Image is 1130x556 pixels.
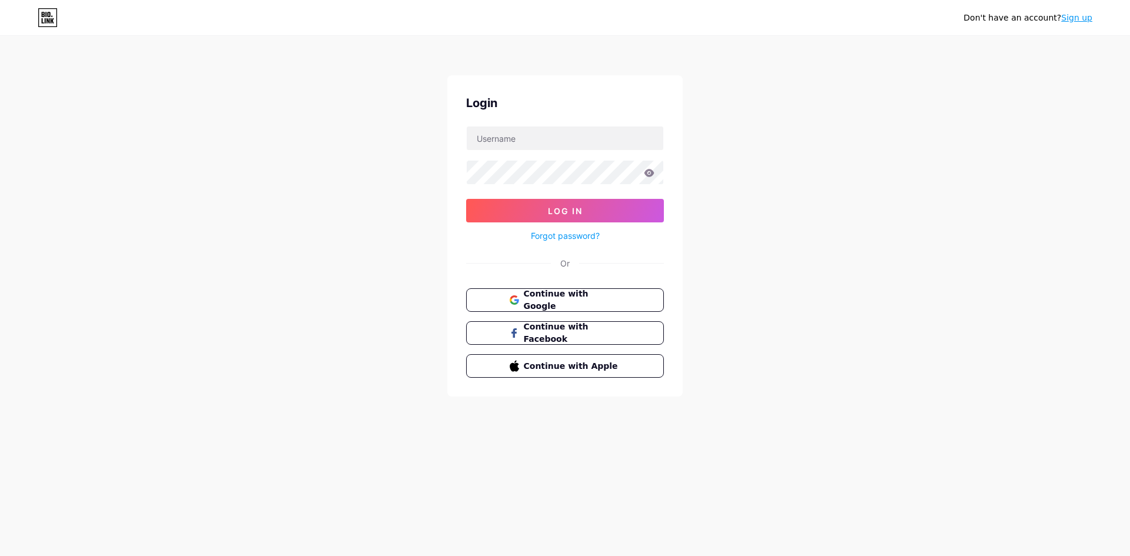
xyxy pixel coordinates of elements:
button: Continue with Facebook [466,321,664,345]
button: Continue with Apple [466,354,664,378]
div: Don't have an account? [963,12,1092,24]
span: Log In [548,206,583,216]
div: Or [560,257,570,269]
button: Continue with Google [466,288,664,312]
button: Log In [466,199,664,222]
span: Continue with Apple [524,360,621,372]
span: Continue with Facebook [524,321,621,345]
a: Sign up [1061,13,1092,22]
span: Continue with Google [524,288,621,312]
a: Forgot password? [531,229,600,242]
div: Login [466,94,664,112]
input: Username [467,126,663,150]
